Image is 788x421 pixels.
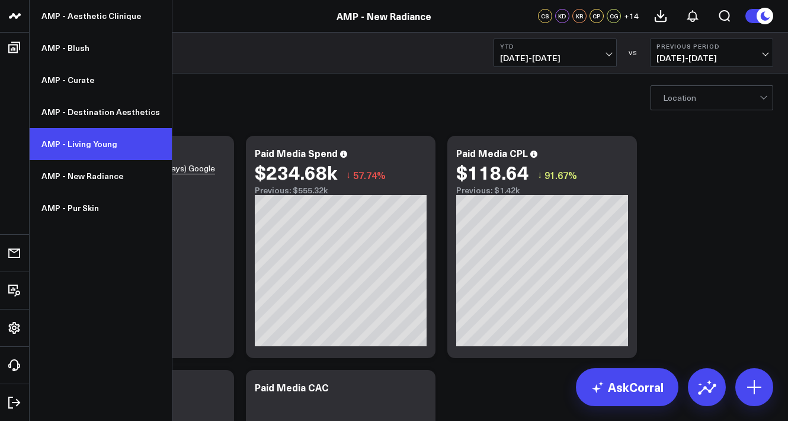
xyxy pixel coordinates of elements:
div: Previous: $555.32k [255,186,427,195]
a: AMP - Pur Skin [30,192,172,224]
span: 57.74% [353,168,386,181]
a: AMP - Blush [30,32,172,64]
button: YTD[DATE]-[DATE] [494,39,617,67]
div: CS [538,9,552,23]
div: Paid Media CPL [456,146,528,160]
a: AskCorral [576,368,678,406]
a: AMP - Curate [30,64,172,96]
div: $234.68k [255,161,337,183]
div: Paid Media Spend [255,146,338,160]
a: AMP - New Radiance [337,9,431,23]
div: CG [607,9,621,23]
button: Previous Period[DATE]-[DATE] [650,39,773,67]
div: Paid Media CAC [255,381,329,394]
span: [DATE] - [DATE] [656,53,767,63]
div: KR [572,9,587,23]
div: VS [623,49,644,56]
span: + 14 [624,12,639,20]
b: Previous Period [656,43,767,50]
button: +14 [624,9,639,23]
a: AMP - Living Young [30,128,172,160]
a: AMP - Destination Aesthetics [30,96,172,128]
span: [DATE] - [DATE] [500,53,610,63]
div: Previous: $1.42k [456,186,628,195]
b: YTD [500,43,610,50]
div: $118.64 [456,161,528,183]
span: ↓ [346,167,351,183]
span: ↓ [537,167,542,183]
a: AMP - New Radiance [30,160,172,192]
span: 91.67% [544,168,577,181]
div: KD [555,9,569,23]
div: CP [590,9,604,23]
